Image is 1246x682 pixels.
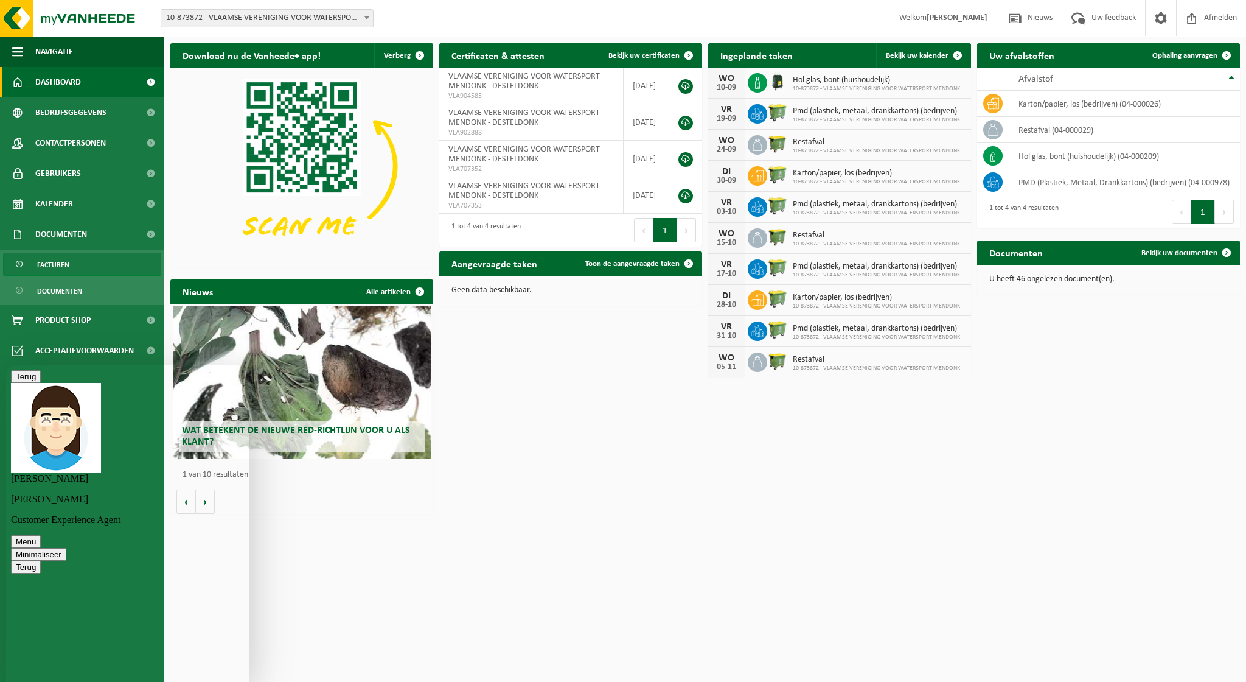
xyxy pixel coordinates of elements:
td: [DATE] [624,177,666,214]
a: Bekijk uw certificaten [599,43,701,68]
div: WO [714,136,739,146]
a: Bekijk uw kalender [876,43,970,68]
div: VR [714,260,739,270]
span: Karton/papier, los (bedrijven) [793,293,960,303]
button: Next [1215,200,1234,224]
button: Previous [634,218,653,242]
span: VLA707353 [448,201,614,211]
img: WB-0660-HPE-GN-50 [767,320,788,340]
span: Ophaling aanvragen [1152,52,1217,60]
span: Restafval [793,355,960,365]
span: 10-873872 - VLAAMSE VERENIGING VOOR WATERSPORT MENDONK [793,116,960,124]
h2: Aangevraagde taken [439,251,549,275]
span: 10-873872 - VLAAMSE VERENIGING VOOR WATERSPORT MENDONK [793,147,960,155]
span: Pmd (plastiek, metaal, drankkartons) (bedrijven) [793,200,960,209]
div: 1 tot 4 van 4 resultaten [445,217,521,244]
span: Afvalstof [1018,74,1053,84]
a: Wat betekent de nieuwe RED-richtlijn voor u als klant? [173,306,430,459]
span: Bekijk uw kalender [886,52,948,60]
span: Facturen [37,253,69,276]
a: Bekijk uw documenten [1132,241,1239,265]
div: DI [714,291,739,301]
span: Pmd (plastiek, metaal, drankkartons) (bedrijven) [793,262,960,272]
span: Navigatie [35,37,73,67]
span: 10-873872 - VLAAMSE VERENIGING VOOR WATERSPORT MENDONK [793,85,960,93]
td: [DATE] [624,68,666,104]
span: Gebruikers [35,158,81,189]
h2: Nieuws [170,279,225,303]
span: Restafval [793,138,960,147]
iframe: chat widget [6,365,249,682]
img: WB-0660-HPE-GN-50 [767,258,788,278]
span: VLAAMSE VERENIGING VOOR WATERSPORT MENDONK - DESTELDONK [448,181,600,200]
div: DI [714,167,739,177]
div: 03-10 [714,208,739,216]
span: Wat betekent de nieuwe RED-richtlijn voor u als klant? [182,426,410,447]
span: 10-873872 - VLAAMSE VERENIGING VOOR WATERSPORT MENDONK - DESTELDONK [161,10,373,27]
h2: Download nu de Vanheede+ app! [170,43,333,67]
span: Dashboard [35,67,81,97]
span: VLA707352 [448,164,614,174]
button: 1 [653,218,677,242]
img: WB-1100-HPE-GN-50 [767,133,788,154]
h2: Certificaten & attesten [439,43,557,67]
h2: Ingeplande taken [708,43,805,67]
button: Next [677,218,696,242]
a: Documenten [3,279,161,302]
div: 1 tot 4 van 4 resultaten [983,199,1059,225]
td: PMD (Plastiek, Metaal, Drankkartons) (bedrijven) (04-000978) [1009,169,1240,195]
span: Hol glas, bont (huishoudelijk) [793,76,960,85]
img: WB-0660-HPE-GN-50 [767,102,788,123]
div: 15-10 [714,239,739,247]
span: Toon de aangevraagde taken [585,260,680,268]
span: Bedrijfsgegevens [35,97,106,128]
span: 10-873872 - VLAAMSE VERENIGING VOOR WATERSPORT MENDONK [793,178,960,186]
a: Toon de aangevraagde taken [576,251,701,276]
td: [DATE] [624,141,666,177]
span: VLAAMSE VERENIGING VOOR WATERSPORT MENDONK - DESTELDONK [448,145,600,164]
img: Download de VHEPlus App [170,68,433,265]
p: U heeft 46 ongelezen document(en). [989,275,1228,284]
div: 05-11 [714,363,739,371]
div: VR [714,322,739,332]
span: Acceptatievoorwaarden [35,336,134,366]
td: karton/papier, los (bedrijven) (04-000026) [1009,91,1240,117]
span: Contactpersonen [35,128,106,158]
span: VLA904585 [448,91,614,101]
img: WB-1100-HPE-GN-50 [767,227,788,247]
button: 1 [1191,200,1215,224]
div: WO [714,353,739,363]
td: [DATE] [624,104,666,141]
img: WB-1100-HPE-GN-50 [767,351,788,371]
span: 10-873872 - VLAAMSE VERENIGING VOOR WATERSPORT MENDONK [793,209,960,217]
a: Facturen [3,253,161,276]
span: VLA902888 [448,128,614,138]
span: Product Shop [35,305,91,336]
div: 30-09 [714,177,739,185]
img: CR-HR-1C-1000-PES-01 [767,71,788,92]
span: 10-873872 - VLAAMSE VERENIGING VOOR WATERSPORT MENDONK - DESTELDONK [161,9,374,27]
span: Kalender [35,189,73,219]
span: 10-873872 - VLAAMSE VERENIGING VOOR WATERSPORT MENDONK [793,241,960,248]
div: 24-09 [714,146,739,154]
a: Alle artikelen [357,279,432,304]
img: WB-0660-HPE-GN-50 [767,195,788,216]
h2: Uw afvalstoffen [977,43,1067,67]
span: VLAAMSE VERENIGING VOOR WATERSPORT MENDONK - DESTELDONK [448,108,600,127]
button: Previous [1172,200,1191,224]
span: Karton/papier, los (bedrijven) [793,169,960,178]
div: VR [714,198,739,208]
